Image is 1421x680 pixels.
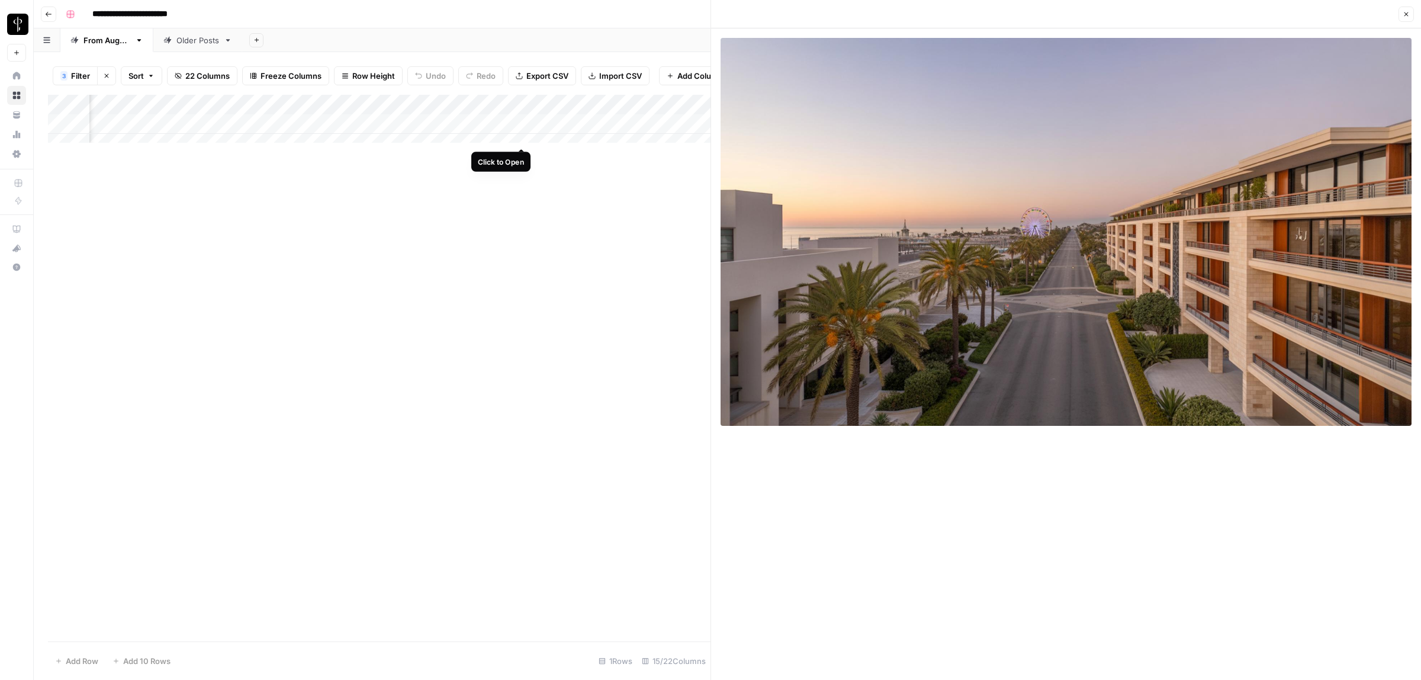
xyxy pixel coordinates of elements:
[242,66,329,85] button: Freeze Columns
[581,66,650,85] button: Import CSV
[53,66,97,85] button: 3Filter
[7,258,26,277] button: Help + Support
[261,70,322,82] span: Freeze Columns
[7,66,26,85] a: Home
[66,655,98,667] span: Add Row
[176,34,219,46] div: Older Posts
[153,28,242,52] a: Older Posts
[594,652,637,671] div: 1 Rows
[478,156,524,168] div: Click to Open
[599,70,642,82] span: Import CSV
[128,70,144,82] span: Sort
[7,239,26,258] button: What's new?
[123,655,171,667] span: Add 10 Rows
[526,70,568,82] span: Export CSV
[458,66,503,85] button: Redo
[60,28,153,52] a: From [DATE]
[7,86,26,105] a: Browse
[167,66,237,85] button: 22 Columns
[48,652,105,671] button: Add Row
[637,652,710,671] div: 15/22 Columns
[334,66,403,85] button: Row Height
[121,66,162,85] button: Sort
[7,14,28,35] img: LP Production Workloads Logo
[721,38,1412,426] img: Row/Cell
[62,71,66,81] span: 3
[83,34,130,46] div: From [DATE]
[7,220,26,239] a: AirOps Academy
[60,71,67,81] div: 3
[677,70,723,82] span: Add Column
[185,70,230,82] span: 22 Columns
[7,125,26,144] a: Usage
[105,652,178,671] button: Add 10 Rows
[71,70,90,82] span: Filter
[7,105,26,124] a: Your Data
[477,70,496,82] span: Redo
[659,66,731,85] button: Add Column
[407,66,454,85] button: Undo
[7,145,26,163] a: Settings
[426,70,446,82] span: Undo
[7,9,26,39] button: Workspace: LP Production Workloads
[8,239,25,257] div: What's new?
[352,70,395,82] span: Row Height
[508,66,576,85] button: Export CSV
